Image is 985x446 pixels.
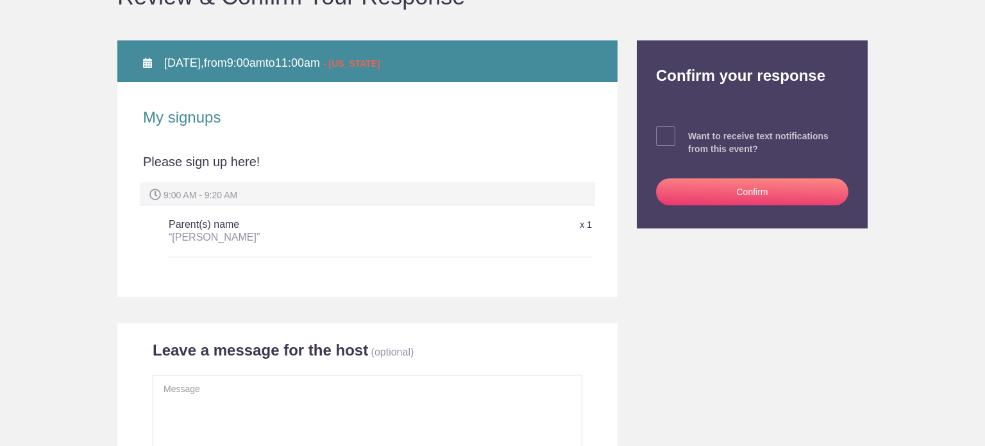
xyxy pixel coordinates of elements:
[149,189,161,200] img: Spot time
[143,153,592,182] div: Please sign up here!
[140,182,595,205] div: 9:00 AM - 9:20 AM
[153,341,368,360] h2: Leave a message for the host
[323,58,380,69] span: - [US_STATE]
[143,108,592,127] h2: My signups
[164,56,204,69] span: [DATE],
[143,58,152,68] img: Calendar alt
[164,56,380,69] span: from to
[169,212,451,250] h5: Parent(s) name
[227,56,265,69] span: 9:00am
[451,214,592,236] div: x 1
[656,178,848,205] button: Confirm
[275,56,320,69] span: 11:00am
[646,40,858,85] h2: Confirm your response
[371,347,414,357] p: (optional)
[169,231,451,244] div: “[PERSON_NAME]”
[688,130,848,155] div: Want to receive text notifications from this event?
